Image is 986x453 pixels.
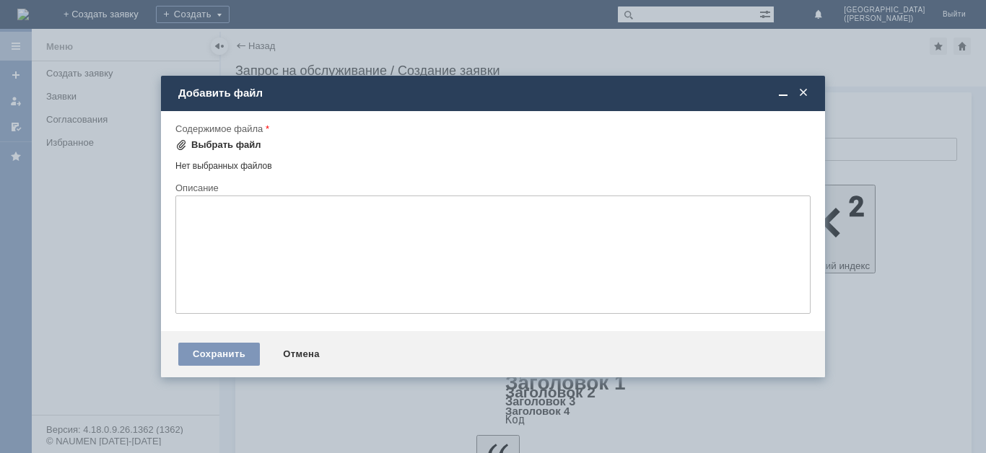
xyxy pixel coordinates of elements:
div: Описание [175,183,808,193]
div: Добрый вечер, прошу удалить отложенные чеки во вложении. [GEOGRAPHIC_DATA] [6,6,211,29]
span: Закрыть [796,87,811,100]
div: Содержимое файла [175,124,808,133]
span: Свернуть (Ctrl + M) [776,87,790,100]
div: Выбрать файл [191,139,261,151]
div: Нет выбранных файлов [175,155,811,172]
div: Добавить файл [178,87,811,100]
